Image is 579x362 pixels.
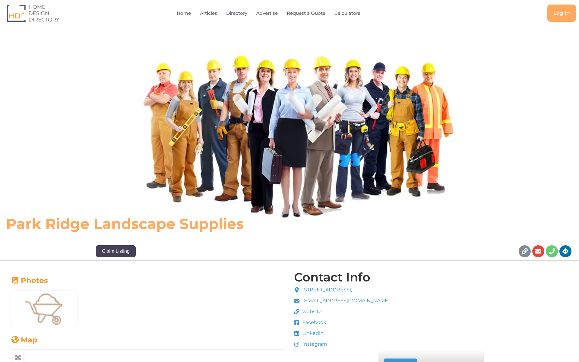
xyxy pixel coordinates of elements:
[200,6,217,20] a: Articles
[11,276,48,285] a: Photos
[301,297,390,304] span: [EMAIL_ADDRESS][DOMAIN_NAME]
[256,6,278,20] a: Advertise
[301,341,327,348] span: Instagram
[226,6,247,20] a: Directory
[301,319,326,326] span: Facebook
[294,271,370,283] h4: Contact Info
[294,308,390,315] a: website
[547,5,576,22] a: Log in
[6,215,402,233] h6: Park Ridge Landscape Supplies
[287,6,325,20] a: Request a Quote
[177,6,191,20] a: Home
[334,6,360,20] a: Calculators
[96,245,136,257] button: Claim Listing
[301,286,352,294] span: [STREET_ADDRESS],
[301,330,324,337] span: Linkedin
[553,11,570,16] span: Log in
[301,308,322,315] span: website
[118,6,433,20] nav: Menu
[294,297,390,304] a: [EMAIL_ADDRESS][DOMAIN_NAME]
[11,335,37,344] a: Map
[11,291,77,328] img: SubContractors2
